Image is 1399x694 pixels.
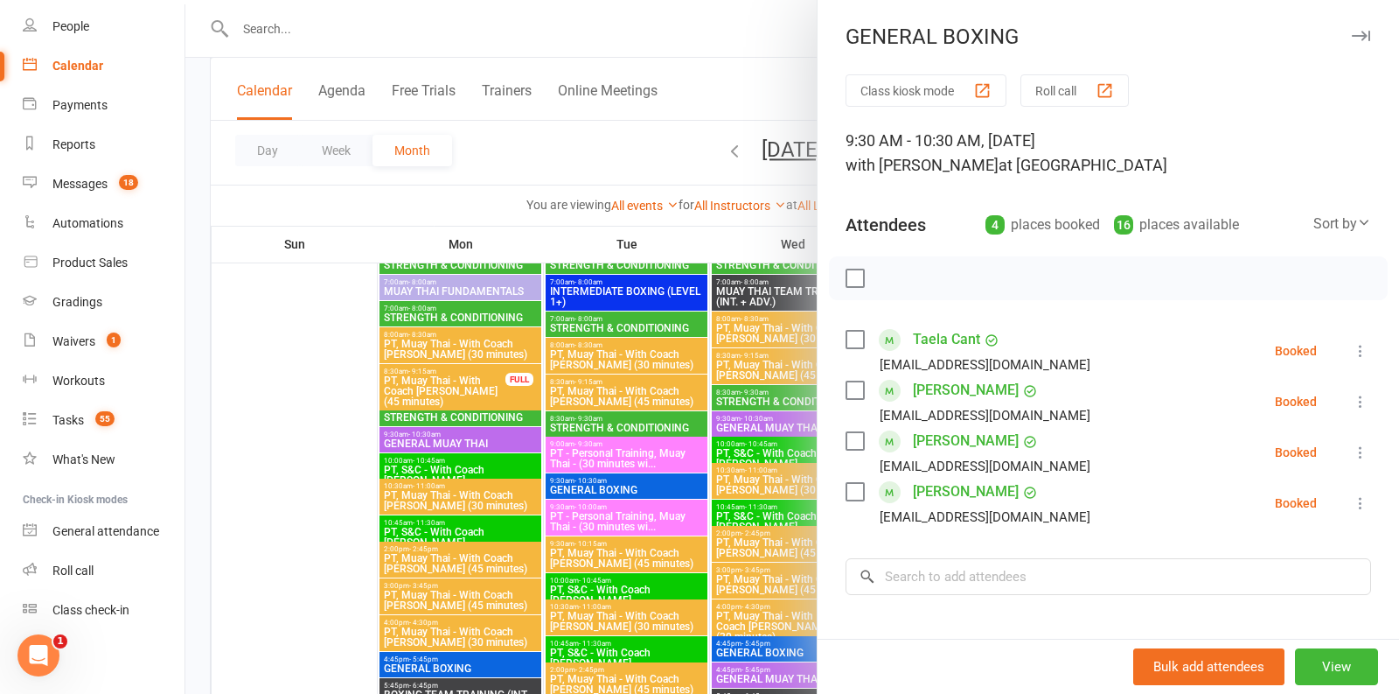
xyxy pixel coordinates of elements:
div: Reports [52,137,95,151]
a: Class kiosk mode [23,591,184,630]
a: [PERSON_NAME] [913,427,1019,455]
div: Booked [1275,497,1317,509]
a: Tasks 55 [23,401,184,440]
div: People [52,19,89,33]
span: 1 [53,634,67,648]
a: What's New [23,440,184,480]
a: Automations [23,204,184,243]
div: [EMAIL_ADDRESS][DOMAIN_NAME] [880,354,1090,376]
a: Reports [23,125,184,165]
div: GENERAL BOXING [818,25,1399,49]
div: [EMAIL_ADDRESS][DOMAIN_NAME] [880,404,1090,427]
a: Waivers 1 [23,322,184,361]
a: Workouts [23,361,184,401]
div: Booked [1275,446,1317,459]
a: Calendar [23,46,184,86]
div: 9:30 AM - 10:30 AM, [DATE] [846,129,1371,178]
div: [EMAIL_ADDRESS][DOMAIN_NAME] [880,506,1090,529]
div: Booked [1275,345,1317,357]
a: Taela Cant [913,326,980,354]
div: Class check-in [52,603,129,617]
a: Messages 18 [23,165,184,204]
div: Messages [52,177,108,191]
div: Booked [1275,396,1317,408]
span: 18 [119,175,138,190]
button: Class kiosk mode [846,74,1006,107]
div: Product Sales [52,256,128,270]
a: Roll call [23,551,184,591]
iframe: Intercom live chat [17,634,59,676]
div: 4 [985,215,1005,235]
span: at [GEOGRAPHIC_DATA] [999,156,1167,174]
span: with [PERSON_NAME] [846,156,999,174]
a: [PERSON_NAME] [913,376,1019,404]
a: General attendance kiosk mode [23,512,184,551]
div: places available [1114,213,1239,237]
div: Calendar [52,59,103,73]
a: People [23,7,184,46]
div: 16 [1114,215,1133,235]
span: 55 [95,411,115,426]
input: Search to add attendees [846,558,1371,595]
a: Payments [23,86,184,125]
span: 1 [107,333,121,347]
button: View [1295,648,1378,685]
a: [PERSON_NAME] [913,478,1019,506]
div: What's New [52,452,115,466]
div: Tasks [52,413,84,427]
div: Workouts [52,374,105,388]
a: Product Sales [23,243,184,283]
div: Waivers [52,334,95,348]
a: Gradings [23,283,184,322]
div: Payments [52,98,108,112]
div: Sort by [1313,213,1371,235]
button: Bulk add attendees [1133,648,1284,685]
div: places booked [985,213,1100,237]
div: Roll call [52,564,94,578]
div: Automations [52,216,123,230]
div: General attendance [52,524,159,538]
div: [EMAIL_ADDRESS][DOMAIN_NAME] [880,455,1090,478]
div: Attendees [846,213,926,237]
div: Gradings [52,295,102,309]
button: Roll call [1020,74,1129,107]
